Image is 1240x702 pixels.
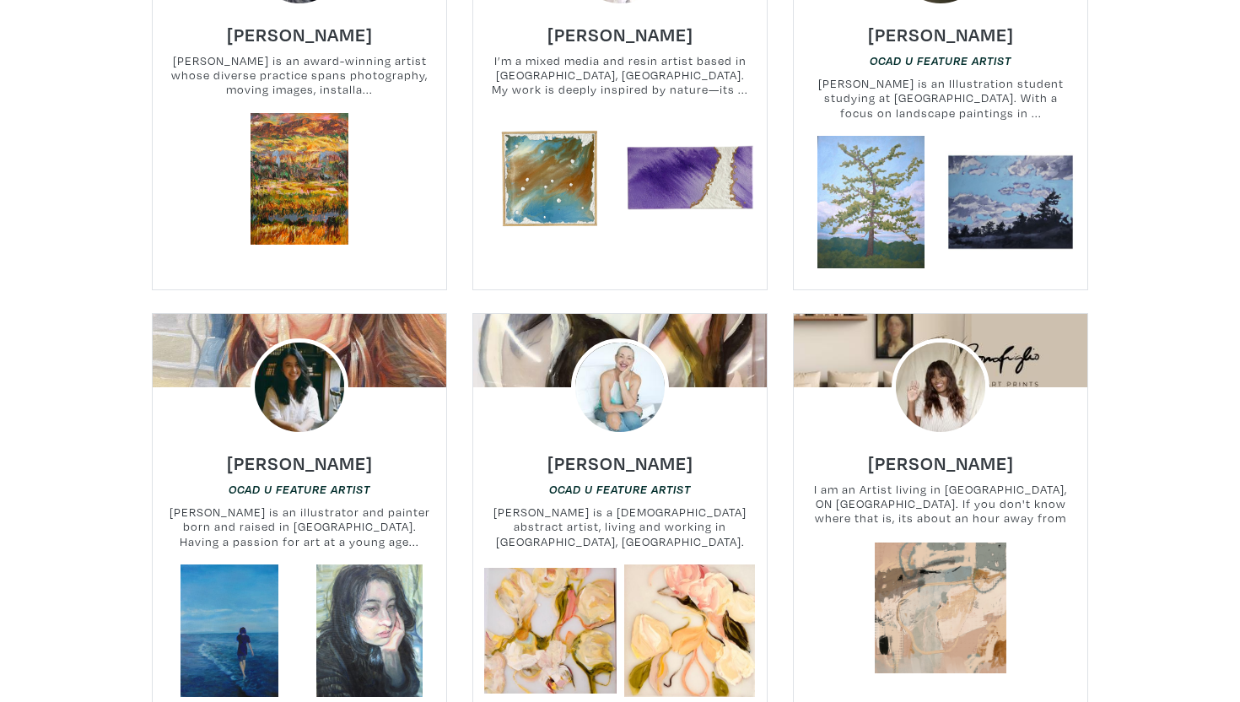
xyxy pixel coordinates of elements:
img: phpThumb.php [251,338,348,436]
a: [PERSON_NAME] [868,447,1014,467]
a: [PERSON_NAME] [227,447,373,467]
h6: [PERSON_NAME] [868,451,1014,474]
a: OCAD U Feature Artist [870,52,1011,68]
a: [PERSON_NAME] [868,19,1014,38]
a: OCAD U Feature Artist [549,481,691,497]
a: [PERSON_NAME] [547,447,693,467]
em: OCAD U Feature Artist [229,483,370,496]
small: [PERSON_NAME] is an Illustration student studying at [GEOGRAPHIC_DATA]. With a focus on landscape... [794,76,1087,121]
small: I am an Artist living in [GEOGRAPHIC_DATA], ON [GEOGRAPHIC_DATA]. If you don't know where that is... [794,482,1087,526]
small: [PERSON_NAME] is an illustrator and painter born and raised in [GEOGRAPHIC_DATA]. Having a passio... [153,505,446,549]
a: OCAD U Feature Artist [229,481,370,497]
a: [PERSON_NAME] [547,19,693,38]
small: I’m a mixed media and resin artist based in [GEOGRAPHIC_DATA], [GEOGRAPHIC_DATA]. My work is deep... [473,53,767,98]
em: OCAD U Feature Artist [870,54,1011,67]
h6: [PERSON_NAME] [227,451,373,474]
h6: [PERSON_NAME] [227,23,373,46]
h6: [PERSON_NAME] [547,451,693,474]
img: phpThumb.php [892,338,989,436]
small: [PERSON_NAME] is an award-winning artist whose diverse practice spans photography, moving images,... [153,53,446,98]
h6: [PERSON_NAME] [547,23,693,46]
small: [PERSON_NAME] is a [DEMOGRAPHIC_DATA] abstract artist, living and working in [GEOGRAPHIC_DATA], [... [473,505,767,549]
img: phpThumb.php [571,338,669,436]
em: OCAD U Feature Artist [549,483,691,496]
h6: [PERSON_NAME] [868,23,1014,46]
a: [PERSON_NAME] [227,19,373,38]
